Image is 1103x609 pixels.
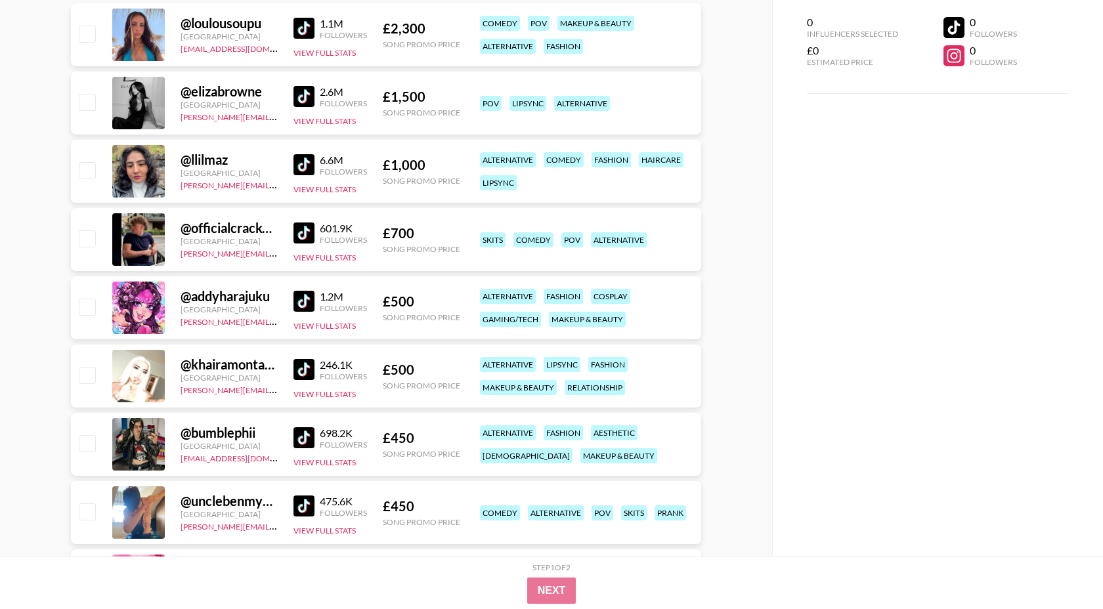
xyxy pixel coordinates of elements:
div: Followers [320,371,367,381]
img: TikTok [293,359,314,380]
div: Followers [320,508,367,518]
div: £0 [807,44,898,57]
div: alternative [528,505,584,520]
div: alternative [554,96,610,111]
div: [GEOGRAPHIC_DATA] [181,100,278,110]
a: [EMAIL_ADDRESS][DOMAIN_NAME] [181,451,313,463]
div: Influencers Selected [807,29,898,39]
div: 475.6K [320,495,367,508]
div: comedy [544,152,584,167]
div: lipsync [509,96,546,111]
a: [PERSON_NAME][EMAIL_ADDRESS][DOMAIN_NAME] [181,519,375,532]
div: £ 1,500 [383,89,460,105]
button: View Full Stats [293,526,356,535]
div: Followers [320,98,367,108]
div: Followers [970,29,1017,39]
div: £ 2,300 [383,20,460,37]
div: fashion [544,425,583,440]
div: alternative [480,357,536,372]
div: £ 450 [383,498,460,514]
div: fashion [544,39,583,54]
div: haircare [639,152,683,167]
div: skits [621,505,647,520]
img: TikTok [293,154,314,175]
div: Song Promo Price [383,39,460,49]
div: aesthetic [591,425,638,440]
div: prank [655,505,686,520]
div: 0 [970,16,1017,29]
button: View Full Stats [293,321,356,331]
div: @ unclebenmybrudda [181,493,278,509]
button: View Full Stats [293,457,356,467]
a: [PERSON_NAME][EMAIL_ADDRESS][DOMAIN_NAME] [181,314,375,327]
div: @ loulousoupu [181,15,278,31]
a: [PERSON_NAME][EMAIL_ADDRESS][DOMAIN_NAME] [181,383,375,395]
div: comedy [513,232,553,247]
div: Song Promo Price [383,244,460,254]
div: Followers [320,30,367,40]
div: alternative [591,232,647,247]
div: pov [480,96,502,111]
div: Followers [320,303,367,313]
div: alternative [480,39,536,54]
div: Step 1 of 2 [532,562,571,572]
button: View Full Stats [293,116,356,126]
div: pov [528,16,550,31]
img: TikTok [293,86,314,107]
div: 2.6M [320,85,367,98]
div: alternative [480,152,536,167]
div: 601.9K [320,222,367,235]
div: Followers [320,235,367,245]
button: Next [527,577,576,604]
div: Estimated Price [807,57,898,67]
div: alternative [480,289,536,304]
div: Song Promo Price [383,517,460,527]
div: Followers [320,440,367,450]
img: TikTok [293,495,314,516]
div: £ 500 [383,293,460,310]
div: [DEMOGRAPHIC_DATA] [480,448,573,463]
div: @ khairamontana [181,356,278,373]
button: View Full Stats [293,389,356,399]
img: TikTok [293,222,314,243]
div: @ bumblephii [181,425,278,441]
div: lipsync [544,357,580,372]
div: £ 1,000 [383,157,460,173]
div: [GEOGRAPHIC_DATA] [181,31,278,41]
div: cosplay [591,289,630,304]
div: fashion [544,289,583,304]
div: [GEOGRAPHIC_DATA] [181,509,278,519]
div: @ addyharajuku [181,288,278,304]
div: [GEOGRAPHIC_DATA] [181,373,278,383]
img: TikTok [293,291,314,312]
div: comedy [480,505,520,520]
div: Followers [970,57,1017,67]
div: 246.1K [320,358,367,371]
div: Song Promo Price [383,108,460,117]
div: skits [480,232,506,247]
div: 1.2M [320,290,367,303]
button: View Full Stats [293,253,356,262]
a: [PERSON_NAME][EMAIL_ADDRESS][DOMAIN_NAME] [181,246,375,259]
div: pov [592,505,613,520]
div: makeup & beauty [549,312,626,327]
div: [GEOGRAPHIC_DATA] [181,168,278,178]
div: [GEOGRAPHIC_DATA] [181,304,278,314]
a: [PERSON_NAME][EMAIL_ADDRESS][DOMAIN_NAME] [181,110,375,122]
div: [GEOGRAPHIC_DATA] [181,441,278,451]
div: 0 [807,16,898,29]
div: Song Promo Price [383,449,460,459]
div: £ 700 [383,225,460,241]
div: relationship [565,380,625,395]
div: £ 500 [383,362,460,378]
img: TikTok [293,427,314,448]
div: 6.6M [320,154,367,167]
div: fashion [588,357,628,372]
iframe: Drift Widget Chat Controller [1037,543,1087,593]
div: £ 450 [383,430,460,446]
div: Song Promo Price [383,312,460,322]
div: gaming/tech [480,312,541,327]
div: 698.2K [320,427,367,440]
div: @ officialcrackdaniel [181,220,278,236]
div: Song Promo Price [383,176,460,186]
